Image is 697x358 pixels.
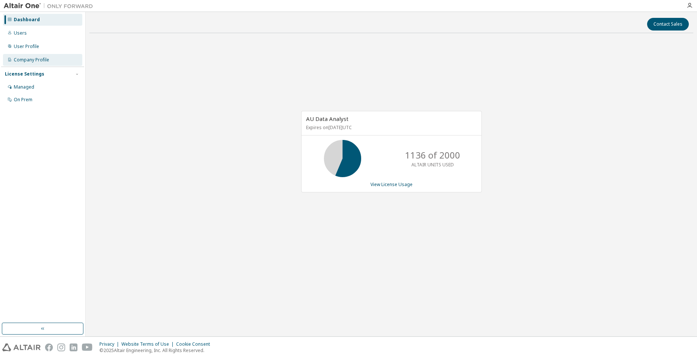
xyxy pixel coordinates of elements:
button: Contact Sales [647,18,689,31]
div: Managed [14,84,34,90]
img: Altair One [4,2,97,10]
p: 1136 of 2000 [405,149,460,162]
p: ALTAIR UNITS USED [411,162,454,168]
span: AU Data Analyst [306,115,348,122]
a: View License Usage [370,181,413,188]
p: © 2025 Altair Engineering, Inc. All Rights Reserved. [99,347,214,354]
div: User Profile [14,44,39,49]
p: Expires on [DATE] UTC [306,124,475,131]
img: linkedin.svg [70,343,77,351]
img: youtube.svg [82,343,93,351]
div: Privacy [99,341,121,347]
div: Company Profile [14,57,49,63]
div: Cookie Consent [176,341,214,347]
div: Website Terms of Use [121,341,176,347]
img: altair_logo.svg [2,343,41,351]
div: On Prem [14,97,32,103]
img: instagram.svg [57,343,65,351]
div: Dashboard [14,17,40,23]
div: License Settings [5,71,44,77]
div: Users [14,30,27,36]
img: facebook.svg [45,343,53,351]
